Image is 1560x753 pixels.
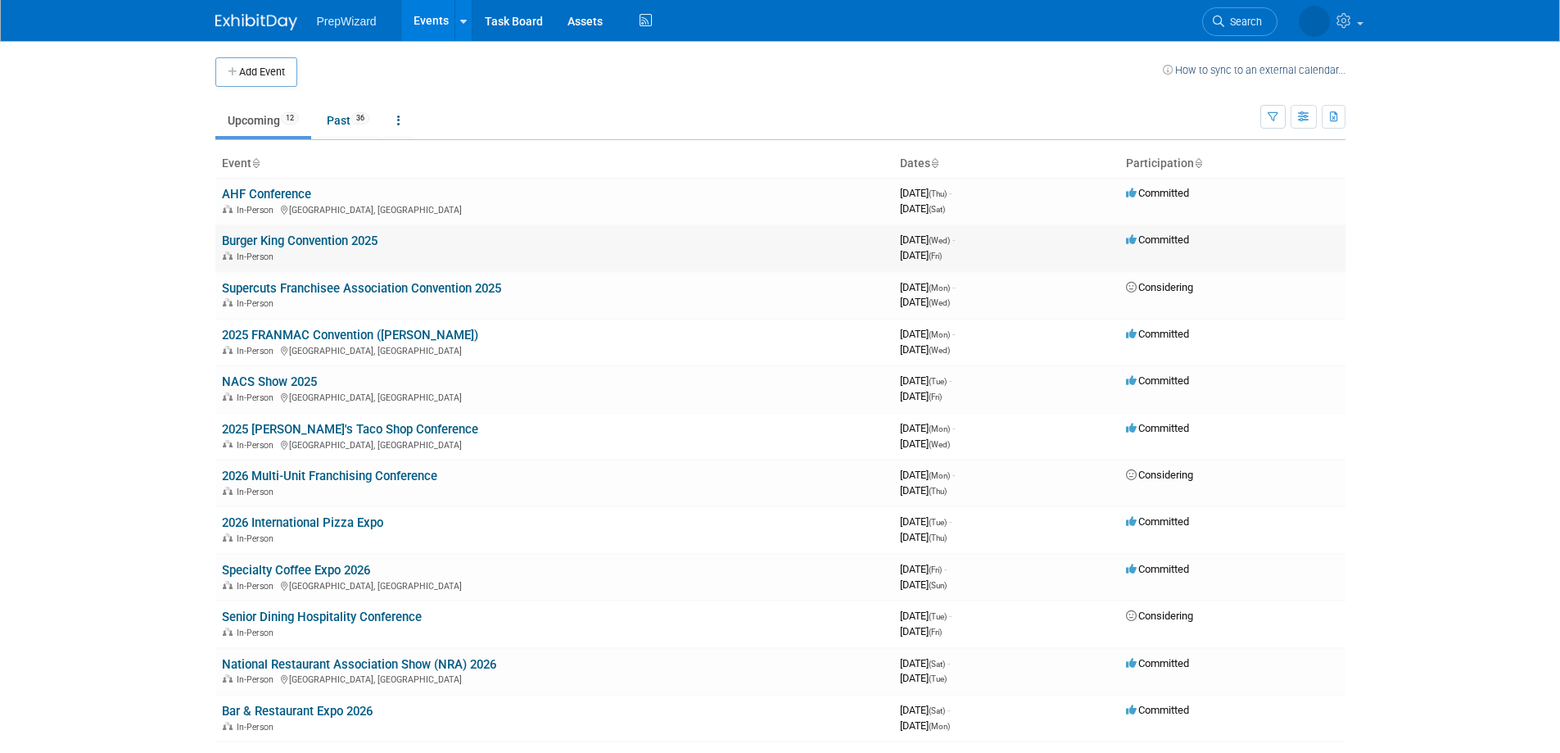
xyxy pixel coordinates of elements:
span: Committed [1126,187,1189,199]
img: In-Person Event [223,533,233,542]
span: In-Person [237,346,278,356]
a: Sort by Event Name [251,156,260,170]
span: (Thu) [929,487,947,496]
span: In-Person [237,205,278,215]
span: [DATE] [900,202,945,215]
span: Committed [1126,422,1189,434]
span: [DATE] [900,672,947,684]
span: (Sat) [929,205,945,214]
a: AHF Conference [222,187,311,202]
span: [DATE] [900,281,955,293]
img: In-Person Event [223,722,233,730]
span: [DATE] [900,438,950,450]
span: In-Person [237,487,278,497]
span: (Mon) [929,471,950,480]
span: - [952,234,955,246]
span: [DATE] [900,704,950,716]
a: 2025 [PERSON_NAME]'s Taco Shop Conference [222,422,478,437]
span: In-Person [237,252,278,262]
span: (Thu) [929,189,947,198]
span: [DATE] [900,515,952,528]
span: In-Person [237,440,278,451]
span: [DATE] [900,625,942,637]
span: (Fri) [929,252,942,261]
span: Considering [1126,281,1193,293]
span: Search [1224,16,1262,28]
span: (Sat) [929,706,945,715]
span: Considering [1126,610,1193,622]
a: Search [1202,7,1277,36]
span: [DATE] [900,328,955,340]
img: In-Person Event [223,252,233,260]
span: In-Person [237,392,278,403]
span: - [949,515,952,528]
span: (Wed) [929,440,950,449]
span: [DATE] [900,374,952,387]
span: - [952,469,955,481]
span: - [947,704,950,716]
span: [DATE] [900,234,955,246]
img: In-Person Event [223,440,233,448]
span: [DATE] [900,484,947,497]
span: [DATE] [900,343,950,356]
span: [DATE] [900,296,950,308]
span: [DATE] [900,187,952,199]
span: (Tue) [929,377,947,386]
a: 2025 FRANMAC Convention ([PERSON_NAME]) [222,328,478,342]
img: Jay Baugues [1299,6,1330,37]
a: 2026 Multi-Unit Franchising Conference [222,469,437,483]
span: - [947,657,950,669]
span: [DATE] [900,578,947,591]
div: [GEOGRAPHIC_DATA], [GEOGRAPHIC_DATA] [222,672,887,685]
a: How to sync to an external calendar... [1163,64,1345,76]
span: [DATE] [900,469,955,481]
div: [GEOGRAPHIC_DATA], [GEOGRAPHIC_DATA] [222,578,887,592]
a: National Restaurant Association Show (NRA) 2026 [222,657,496,672]
img: In-Person Event [223,205,233,213]
span: (Fri) [929,628,942,637]
div: [GEOGRAPHIC_DATA], [GEOGRAPHIC_DATA] [222,390,887,403]
span: In-Person [237,298,278,309]
th: Dates [893,150,1119,178]
span: [DATE] [900,531,947,543]
span: (Wed) [929,236,950,245]
span: (Mon) [929,424,950,433]
span: - [952,281,955,293]
span: (Mon) [929,330,950,339]
span: (Tue) [929,612,947,621]
a: Senior Dining Hospitality Conference [222,610,422,624]
img: In-Person Event [223,674,233,683]
span: In-Person [237,628,278,638]
div: [GEOGRAPHIC_DATA], [GEOGRAPHIC_DATA] [222,202,887,215]
button: Add Event [215,57,297,87]
a: Burger King Convention 2025 [222,234,378,248]
span: [DATE] [900,422,955,434]
span: (Tue) [929,674,947,683]
span: [DATE] [900,390,942,402]
span: Committed [1126,515,1189,528]
span: Committed [1126,563,1189,575]
span: - [952,328,955,340]
span: [DATE] [900,719,950,732]
span: [DATE] [900,249,942,261]
th: Event [215,150,893,178]
img: In-Person Event [223,581,233,589]
span: [DATE] [900,610,952,622]
span: Committed [1126,657,1189,669]
a: Supercuts Franchisee Association Convention 2025 [222,281,501,296]
a: Upcoming12 [215,105,311,136]
img: ExhibitDay [215,14,297,30]
span: (Wed) [929,346,950,355]
span: Committed [1126,328,1189,340]
span: (Sun) [929,581,947,590]
span: - [949,187,952,199]
a: Past36 [314,105,382,136]
span: - [949,610,952,622]
span: 36 [351,112,369,125]
span: (Tue) [929,518,947,527]
img: In-Person Event [223,487,233,495]
span: (Fri) [929,565,942,574]
img: In-Person Event [223,392,233,401]
img: In-Person Event [223,628,233,636]
span: [DATE] [900,657,950,669]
